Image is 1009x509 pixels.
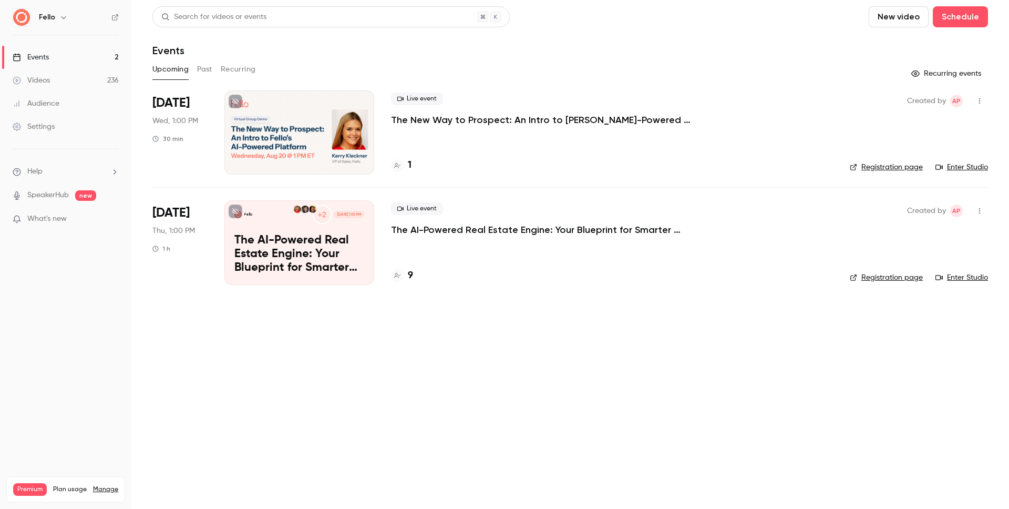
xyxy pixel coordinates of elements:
[850,272,923,283] a: Registration page
[152,95,190,111] span: [DATE]
[294,206,301,213] img: Kerry Kleckner
[869,6,929,27] button: New video
[13,9,30,26] img: Fello
[53,485,87,494] span: Plan usage
[13,483,47,496] span: Premium
[952,95,961,107] span: AP
[334,211,364,218] span: [DATE] 1:00 PM
[161,12,266,23] div: Search for videos or events
[152,61,189,78] button: Upcoming
[152,226,195,236] span: Thu, 1:00 PM
[27,213,67,225] span: What's new
[391,158,411,172] a: 1
[93,485,118,494] a: Manage
[152,200,208,284] div: Aug 21 Thu, 1:00 PM (America/New York)
[197,61,212,78] button: Past
[391,93,443,105] span: Live event
[224,200,374,284] a: The AI-Powered Real Estate Engine: Your Blueprint for Smarter ConversionsFello+2Adam AkerblomTiff...
[952,205,961,217] span: AP
[234,234,364,274] p: The AI-Powered Real Estate Engine: Your Blueprint for Smarter Conversions
[850,162,923,172] a: Registration page
[13,98,59,109] div: Audience
[907,205,946,217] span: Created by
[152,245,170,253] div: 1 h
[13,166,119,177] li: help-dropdown-opener
[408,158,411,172] h4: 1
[152,44,184,57] h1: Events
[950,205,963,217] span: Aayush Panjikar
[935,162,988,172] a: Enter Studio
[391,114,706,126] a: The New Way to Prospect: An Intro to [PERSON_NAME]-Powered Platform
[313,205,332,224] div: +2
[27,166,43,177] span: Help
[27,190,69,201] a: SpeakerHub
[13,75,50,86] div: Videos
[907,95,946,107] span: Created by
[391,269,413,283] a: 9
[13,121,55,132] div: Settings
[152,135,183,143] div: 30 min
[935,272,988,283] a: Enter Studio
[13,52,49,63] div: Events
[950,95,963,107] span: Aayush Panjikar
[39,12,55,23] h6: Fello
[244,212,252,217] p: Fello
[933,6,988,27] button: Schedule
[152,116,198,126] span: Wed, 1:00 PM
[221,61,256,78] button: Recurring
[152,90,208,175] div: Aug 20 Wed, 1:00 PM (America/New York)
[75,190,96,201] span: new
[301,206,308,213] img: Tiffany Bryant Gelzinis
[152,205,190,221] span: [DATE]
[391,223,706,236] a: The AI-Powered Real Estate Engine: Your Blueprint for Smarter Conversions
[408,269,413,283] h4: 9
[106,215,119,224] iframe: Noticeable Trigger
[309,206,316,213] img: Adam Akerblom
[907,65,988,82] button: Recurring events
[391,202,443,215] span: Live event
